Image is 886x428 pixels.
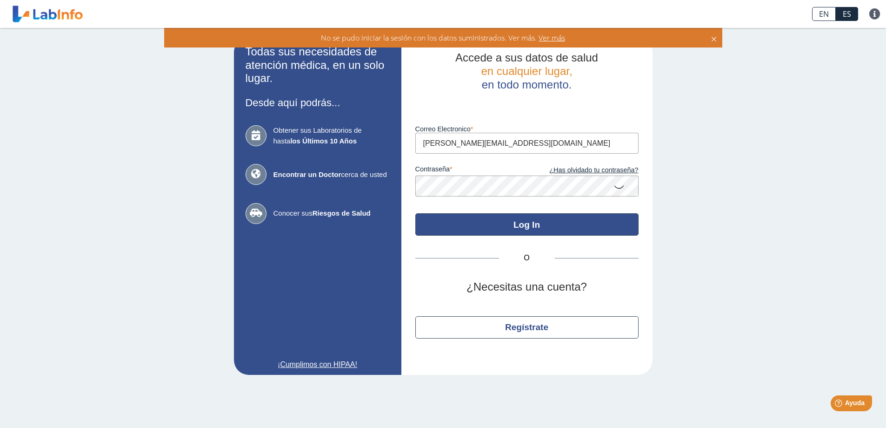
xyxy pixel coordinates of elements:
[499,252,555,264] span: O
[321,33,537,43] span: No se pudo iniciar la sesión con los datos suministrados. Ver más.
[273,170,390,180] span: cerca de usted
[415,316,639,339] button: Regístrate
[415,125,639,133] label: Correo Electronico
[481,65,572,77] span: en cualquier lugar,
[415,165,527,176] label: contraseña
[482,78,572,91] span: en todo momento.
[537,33,565,43] span: Ver más
[246,97,390,109] h3: Desde aquí podrás...
[313,209,371,217] b: Riesgos de Salud
[415,213,639,236] button: Log In
[527,165,639,176] a: ¿Has olvidado tu contraseña?
[246,45,390,85] h2: Todas sus necesidades de atención médica, en un solo lugar.
[273,208,390,219] span: Conocer sus
[290,137,357,145] b: los Últimos 10 Años
[273,125,390,146] span: Obtener sus Laboratorios de hasta
[836,7,858,21] a: ES
[246,359,390,370] a: ¡Cumplimos con HIPAA!
[273,170,341,178] b: Encontrar un Doctor
[812,7,836,21] a: EN
[455,51,598,64] span: Accede a sus datos de salud
[415,280,639,294] h2: ¿Necesitas una cuenta?
[803,392,876,418] iframe: Help widget launcher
